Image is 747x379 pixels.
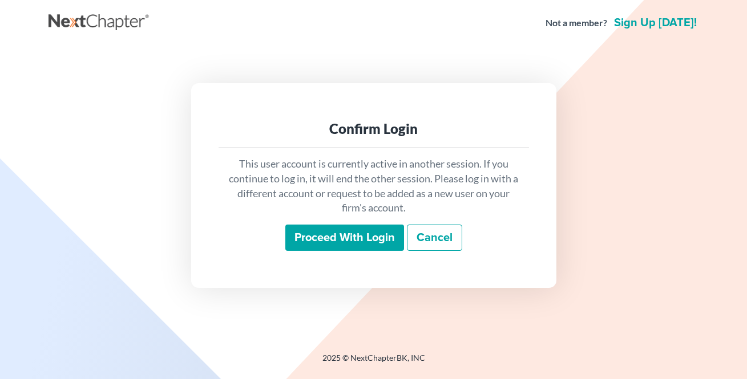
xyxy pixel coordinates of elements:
strong: Not a member? [546,17,607,30]
div: 2025 © NextChapterBK, INC [49,352,699,373]
div: Confirm Login [228,120,520,138]
a: Cancel [407,225,462,251]
a: Sign up [DATE]! [612,17,699,28]
input: Proceed with login [285,225,404,251]
p: This user account is currently active in another session. If you continue to log in, it will end ... [228,157,520,215]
